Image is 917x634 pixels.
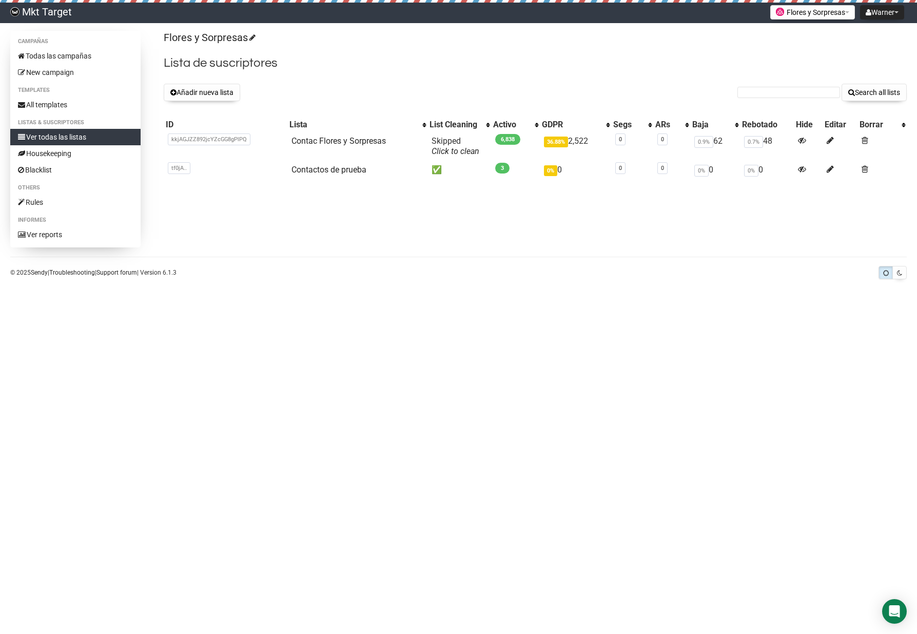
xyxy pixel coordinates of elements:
button: Search all lists [842,84,907,101]
a: 0 [619,136,622,143]
a: Rules [10,194,141,210]
span: 0.7% [744,136,763,148]
th: Borrar: No sort applied, activate to apply an ascending sort [857,118,907,132]
div: Segs [613,120,643,130]
a: Sendy [31,269,48,276]
div: ARs [655,120,680,130]
span: 0% [744,165,758,177]
span: 3 [495,163,510,174]
span: tf0jA.. [168,162,190,174]
th: ARs: No sort applied, activate to apply an ascending sort [653,118,690,132]
a: Ver todas las listas [10,129,141,145]
a: 0 [661,165,664,171]
th: List Cleaning: No sort applied, activate to apply an ascending sort [427,118,491,132]
button: Flores y Sorpresas [770,5,855,20]
div: ID [166,120,286,130]
a: New campaign [10,64,141,81]
div: GDPR [542,120,601,130]
div: Rebotado [742,120,792,130]
th: ID: No sort applied, sorting is disabled [164,118,288,132]
span: Skipped [432,136,479,156]
button: Warner [860,5,904,20]
a: Ver reports [10,226,141,243]
span: 0% [694,165,709,177]
li: Templates [10,84,141,97]
span: kkjAGJZZ892jcYZcGG8gPlPQ [168,133,250,145]
td: 48 [740,132,794,161]
th: Lista: No sort applied, activate to apply an ascending sort [287,118,427,132]
td: 0 [740,161,794,179]
div: Borrar [860,120,896,130]
a: Click to clean [432,146,479,156]
th: Segs: No sort applied, activate to apply an ascending sort [611,118,653,132]
span: 0.9% [694,136,713,148]
img: favicons [776,8,784,16]
td: 0 [690,161,740,179]
a: Flores y Sorpresas [164,31,254,44]
img: d30555bd1ab140a80d351df46be4d5e5 [10,7,19,16]
a: Troubleshooting [49,269,95,276]
td: 2,522 [540,132,611,161]
div: Lista [289,120,417,130]
span: 36.88% [544,137,568,147]
a: 0 [661,136,664,143]
a: Support forum [96,269,137,276]
li: Informes [10,214,141,226]
a: 0 [619,165,622,171]
div: List Cleaning [430,120,481,130]
div: Open Intercom Messenger [882,599,907,624]
li: Listas & Suscriptores [10,117,141,129]
div: Activo [493,120,529,130]
div: Editar [825,120,855,130]
h2: Lista de suscriptores [164,54,907,72]
th: Editar: No sort applied, sorting is disabled [823,118,857,132]
th: GDPR: No sort applied, activate to apply an ascending sort [540,118,611,132]
td: ✅ [427,161,491,179]
td: 0 [540,161,611,179]
th: Hide: No sort applied, sorting is disabled [794,118,823,132]
div: Hide [796,120,821,130]
td: 62 [690,132,740,161]
a: Contac Flores y Sorpresas [291,136,386,146]
th: Baja: No sort applied, activate to apply an ascending sort [690,118,740,132]
span: 6,838 [495,134,520,145]
p: © 2025 | | | Version 6.1.3 [10,267,177,278]
a: Blacklist [10,162,141,178]
button: Añadir nueva lista [164,84,240,101]
th: Rebotado: No sort applied, sorting is disabled [740,118,794,132]
li: Others [10,182,141,194]
li: Campañas [10,35,141,48]
a: Housekeeping [10,145,141,162]
div: Baja [692,120,730,130]
a: Contactos de prueba [291,165,366,175]
a: All templates [10,97,141,113]
a: Todas las campañas [10,48,141,64]
span: 0% [544,165,557,176]
th: Activo: No sort applied, activate to apply an ascending sort [491,118,539,132]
